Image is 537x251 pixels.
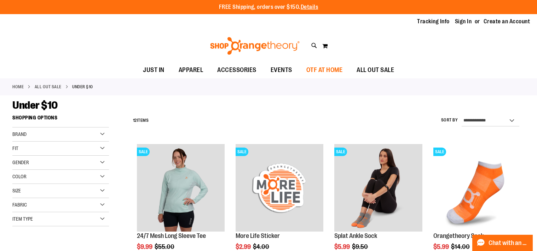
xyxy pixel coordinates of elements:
a: More Life Sticker [236,232,280,239]
span: APPAREL [179,62,203,78]
img: Shop Orangetheory [209,37,301,55]
span: ALL OUT SALE [357,62,394,78]
a: Orangetheory Sock [433,232,484,239]
span: 12 [133,118,137,123]
a: Sign In [455,18,472,25]
span: Color [12,174,27,179]
span: SALE [236,148,248,156]
button: Chat with an Expert [472,235,533,251]
span: SALE [137,148,150,156]
a: Home [12,84,24,90]
a: Product image for Splat Ankle SockSALE [334,144,422,233]
span: Fabric [12,202,27,208]
a: 24/7 Mesh Long Sleeve Tee [137,232,206,239]
span: EVENTS [271,62,292,78]
a: Product image for More Life StickerSALE [236,144,323,233]
img: Product image for Orangetheory Sock [433,144,521,232]
span: Under $10 [12,99,58,111]
strong: Under $10 [72,84,93,90]
span: SALE [433,148,446,156]
a: Details [301,4,318,10]
a: Tracking Info [417,18,450,25]
span: $2.99 [236,243,252,250]
span: $9.99 [137,243,154,250]
strong: Shopping Options [12,112,109,127]
a: ALL OUT SALE [35,84,62,90]
span: ACCESSORIES [217,62,256,78]
h2: Items [133,115,149,126]
img: Product image for Splat Ankle Sock [334,144,422,232]
p: FREE Shipping, orders over $150. [219,3,318,11]
a: Product image for Orangetheory SockSALE [433,144,521,233]
span: Fit [12,145,18,151]
span: OTF AT HOME [306,62,343,78]
span: Size [12,188,21,193]
a: Splat Ankle Sock [334,232,377,239]
img: Product image for More Life Sticker [236,144,323,232]
label: Sort By [441,117,458,123]
span: JUST IN [143,62,164,78]
span: Gender [12,160,29,165]
span: $55.00 [155,243,175,250]
a: 24/7 Mesh Long Sleeve TeeSALE [137,144,225,233]
span: $14.00 [451,243,471,250]
a: Create an Account [484,18,530,25]
span: $5.99 [433,243,450,250]
span: Brand [12,131,27,137]
span: SALE [334,148,347,156]
span: Item Type [12,216,33,222]
span: $5.99 [334,243,351,250]
span: Chat with an Expert [489,240,529,246]
img: 24/7 Mesh Long Sleeve Tee [137,144,225,232]
span: $4.00 [253,243,270,250]
span: $9.50 [352,243,369,250]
